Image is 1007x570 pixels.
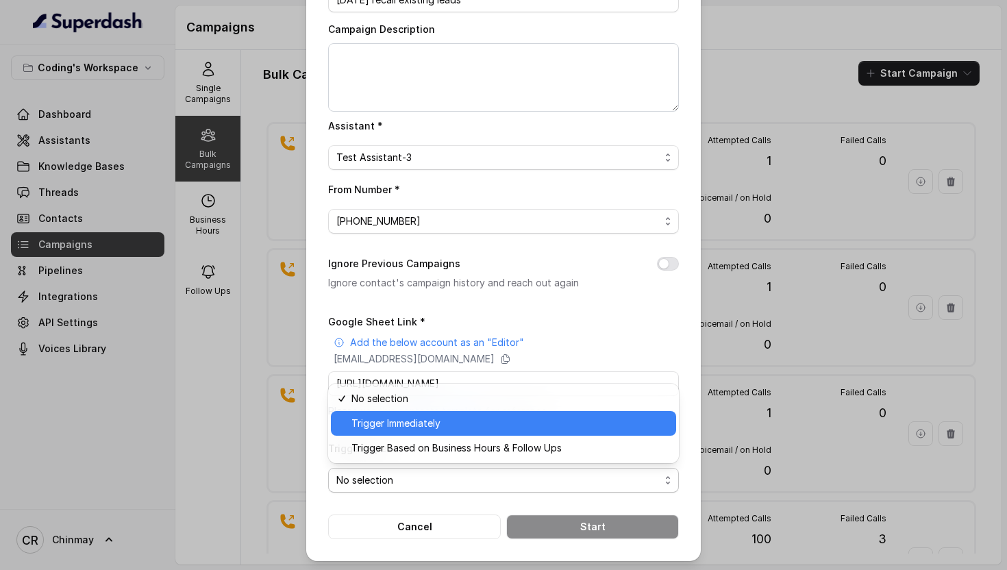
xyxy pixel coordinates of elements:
button: No selection [328,468,679,493]
span: Trigger Based on Business Hours & Follow Ups [351,440,668,456]
span: No selection [351,391,668,407]
span: Trigger Immediately [351,415,668,432]
div: No selection [328,384,679,463]
span: No selection [336,472,660,488]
